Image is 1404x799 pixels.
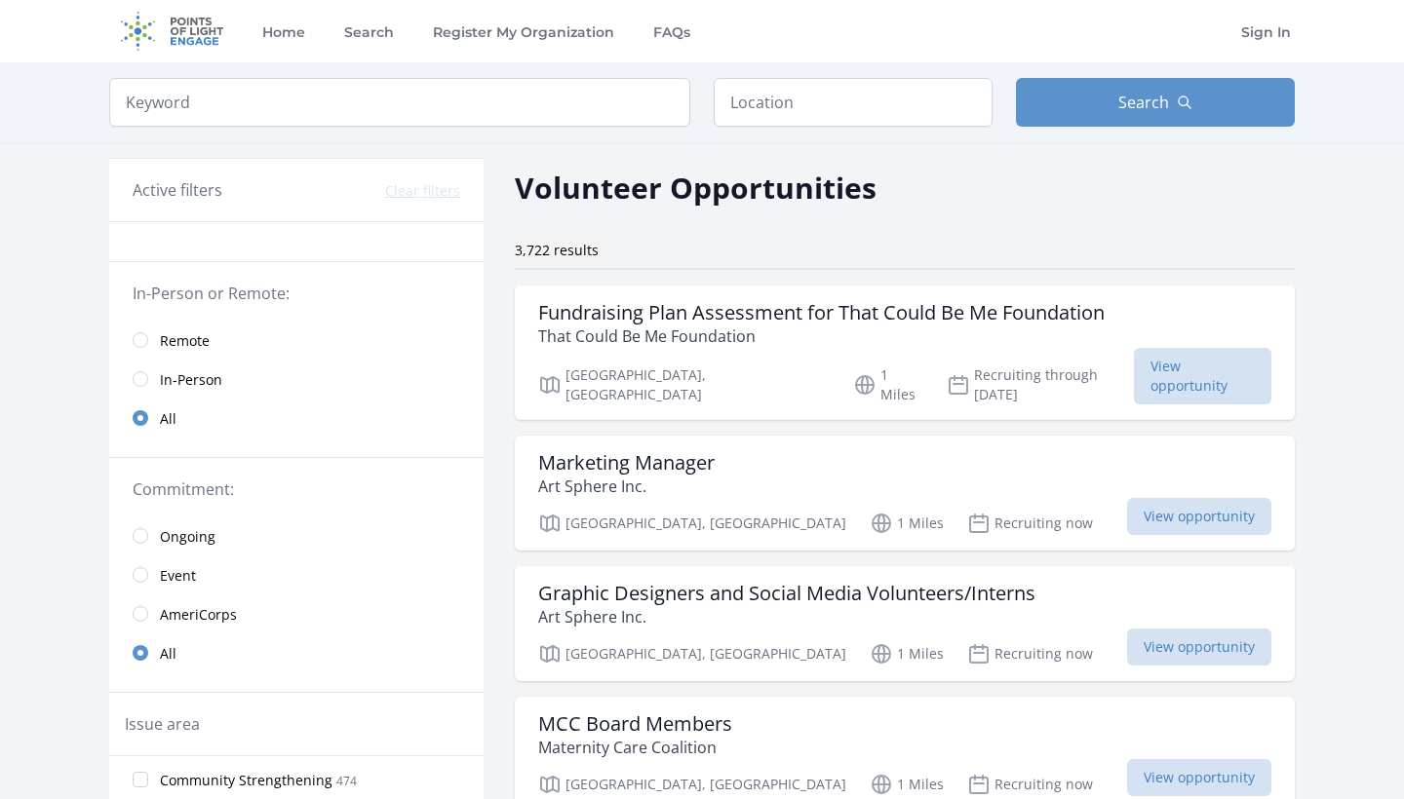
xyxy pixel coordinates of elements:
[538,324,1105,348] p: That Could Be Me Foundation
[515,285,1295,420] a: Fundraising Plan Assessment for That Could Be Me Foundation That Could Be Me Foundation [GEOGRAPH...
[870,642,944,666] p: 1 Miles
[109,360,484,399] a: In-Person
[133,477,460,501] legend: Commitment:
[538,301,1105,324] h3: Fundraising Plan Assessment for That Could Be Me Foundation
[1127,759,1271,796] span: View opportunity
[133,178,222,202] h3: Active filters
[109,399,484,438] a: All
[870,773,944,796] p: 1 Miles
[125,712,200,736] legend: Issue area
[538,642,846,666] p: [GEOGRAPHIC_DATA], [GEOGRAPHIC_DATA]
[538,605,1035,628] p: Art Sphere Inc.
[109,555,484,594] a: Event
[1118,91,1169,114] span: Search
[538,512,846,535] p: [GEOGRAPHIC_DATA], [GEOGRAPHIC_DATA]
[160,566,196,586] span: Event
[515,566,1295,681] a: Graphic Designers and Social Media Volunteers/Interns Art Sphere Inc. [GEOGRAPHIC_DATA], [GEOGRAP...
[714,78,993,127] input: Location
[538,365,830,404] p: [GEOGRAPHIC_DATA], [GEOGRAPHIC_DATA]
[385,181,460,201] button: Clear filters
[1016,78,1295,127] button: Search
[160,409,176,429] span: All
[109,594,484,633] a: AmeriCorps
[109,516,484,555] a: Ongoing
[1127,498,1271,535] span: View opportunity
[515,166,877,209] h2: Volunteer Opportunities
[160,605,237,625] span: AmeriCorps
[515,241,599,259] span: 3,722 results
[538,475,715,498] p: Art Sphere Inc.
[160,644,176,664] span: All
[109,633,484,672] a: All
[947,365,1135,404] p: Recruiting through [DATE]
[133,772,148,787] input: Community Strengthening 474
[160,331,210,351] span: Remote
[1127,628,1271,666] span: View opportunity
[967,773,1093,796] p: Recruiting now
[109,321,484,360] a: Remote
[160,527,215,547] span: Ongoing
[515,436,1295,551] a: Marketing Manager Art Sphere Inc. [GEOGRAPHIC_DATA], [GEOGRAPHIC_DATA] 1 Miles Recruiting now Vie...
[853,365,923,404] p: 1 Miles
[870,512,944,535] p: 1 Miles
[160,370,222,390] span: In-Person
[109,78,690,127] input: Keyword
[538,451,715,475] h3: Marketing Manager
[336,773,357,789] span: 474
[538,582,1035,605] h3: Graphic Designers and Social Media Volunteers/Interns
[538,712,732,736] h3: MCC Board Members
[967,512,1093,535] p: Recruiting now
[160,771,332,790] span: Community Strengthening
[1134,348,1271,404] span: View opportunity
[538,773,846,796] p: [GEOGRAPHIC_DATA], [GEOGRAPHIC_DATA]
[133,282,460,305] legend: In-Person or Remote:
[967,642,1093,666] p: Recruiting now
[538,736,732,759] p: Maternity Care Coalition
